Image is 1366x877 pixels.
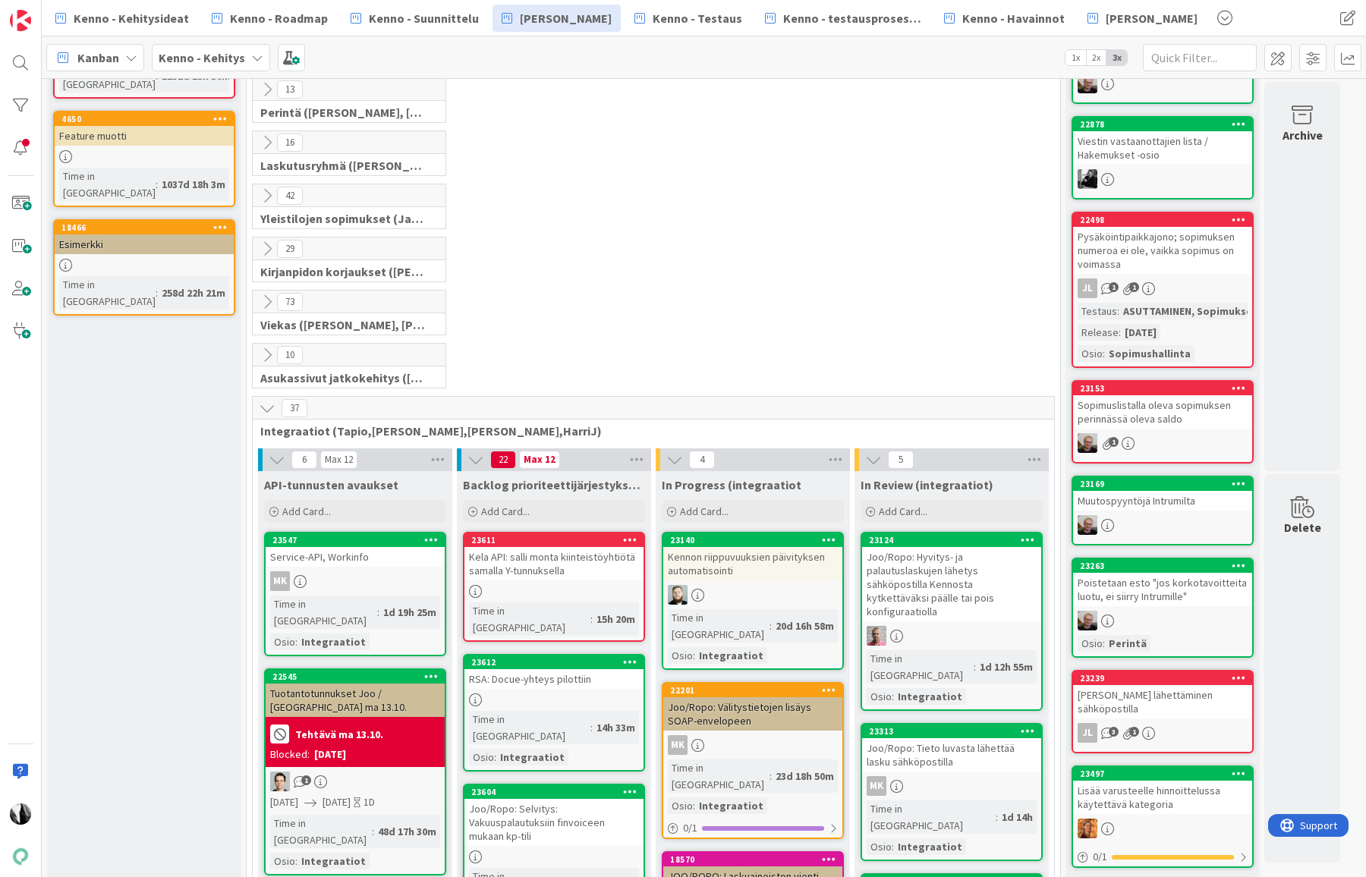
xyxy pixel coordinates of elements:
span: : [590,611,593,627]
div: Delete [1284,518,1321,536]
div: Pysäköintipaikkajono; sopimuksen numeroa ei ole, vaikka sopimus on voimassa [1073,227,1252,274]
div: Kennon riippuvuuksien päivityksen automatisointi [663,547,842,580]
div: 14h 33m [593,719,639,736]
div: 0/1 [663,819,842,838]
span: : [1117,303,1119,319]
div: 1037d 18h 3m [158,176,229,193]
div: Osio [270,633,295,650]
div: KM [1073,169,1252,189]
span: 10 [277,346,303,364]
img: avatar [10,846,31,867]
span: In Progress (integraatiot [662,477,801,492]
div: JH [1073,433,1252,453]
a: Kenno - Kehitysideat [46,5,198,32]
span: Perintä (Jaakko, PetriH, MikkoV, Pasi) [260,105,426,120]
div: Joo/Ropo: Tieto luvasta lähettää lasku sähköpostilla [862,738,1041,772]
div: 23169 [1080,479,1252,489]
div: Feature muotti [55,126,234,146]
div: Osio [270,853,295,869]
div: 23153Sopimuslistalla oleva sopimuksen perinnässä oleva saldo [1073,382,1252,429]
div: Time in [GEOGRAPHIC_DATA] [668,609,770,643]
div: Time in [GEOGRAPHIC_DATA] [270,596,377,629]
img: JH [1078,74,1097,93]
div: 23124 [869,535,1041,545]
div: 22201 [670,685,842,696]
span: 73 [277,293,303,311]
span: 29 [277,240,303,258]
b: Kenno - Kehitys [159,50,245,65]
div: Osio [668,797,693,814]
div: Integraatiot [894,688,966,705]
span: : [156,176,158,193]
div: 23547 [272,535,445,545]
div: 23140 [663,533,842,547]
div: JH [1073,74,1252,93]
div: Max 12 [524,456,556,464]
div: 23611Kela API: salli monta kiinteistöyhtiötä samalla Y-tunnuksella [464,533,644,580]
div: 23239[PERSON_NAME] lähettäminen sähköpostilla [1073,671,1252,718]
div: 23d 18h 50m [772,768,838,784]
span: API-tunnusten avaukset [264,477,398,492]
img: KV [10,803,31,825]
div: 18570 [670,854,842,865]
div: 22878Viestin vastaanottajien lista / Hakemukset -osio [1073,118,1252,165]
div: 23313 [869,726,1041,737]
img: TL [1078,819,1097,838]
span: : [295,633,297,650]
span: Kenno - Havainnot [962,9,1065,27]
div: Testaus [1078,303,1117,319]
div: Tuotantotunnukset Joo / [GEOGRAPHIC_DATA] ma 13.10. [266,684,445,717]
div: Time in [GEOGRAPHIC_DATA] [59,276,156,310]
span: 1 [1109,437,1119,447]
span: : [494,749,496,765]
div: 23124 [862,533,1041,547]
div: 22545Tuotantotunnukset Joo / [GEOGRAPHIC_DATA] ma 13.10. [266,670,445,717]
span: Add Card... [680,505,729,518]
span: 16 [277,134,303,152]
div: 18466 [55,221,234,234]
div: HJ [862,626,1041,646]
div: 23497Lisää varusteelle hinnoittelussa käytettävä kategoria [1073,767,1252,814]
div: Osio [1078,345,1103,362]
div: 22878 [1073,118,1252,131]
div: 23263 [1080,561,1252,571]
a: Kenno - Testaus [625,5,751,32]
div: 4650Feature muotti [55,112,234,146]
div: 23611 [464,533,644,547]
div: ASUTTAMINEN, Sopimukset [1119,303,1261,319]
div: 22878 [1080,119,1252,130]
div: 23612 [471,657,644,668]
div: Time in [GEOGRAPHIC_DATA] [59,168,156,201]
div: 22498 [1080,215,1252,225]
span: 4 [689,451,715,469]
div: MK [668,735,688,755]
div: Time in [GEOGRAPHIC_DATA] [469,711,590,744]
div: 23263 [1073,559,1252,573]
div: MK [266,571,445,591]
span: 3 [1109,727,1119,737]
div: Time in [GEOGRAPHIC_DATA] [270,815,372,848]
div: 23547 [266,533,445,547]
div: Integraatiot [297,633,370,650]
span: 1 [1129,282,1139,292]
span: Yleistilojen sopimukset (Jaakko, VilleP, TommiL, Simo) [260,211,426,226]
div: Integraatiot [695,797,767,814]
img: JH [1078,515,1097,535]
span: : [1119,324,1121,341]
div: Osio [1078,635,1103,652]
input: Quick Filter... [1143,44,1257,71]
img: JH [1078,611,1097,630]
div: 23140Kennon riippuvuuksien päivityksen automatisointi [663,533,842,580]
div: SH [663,585,842,605]
span: Kenno - Suunnittelu [369,9,479,27]
div: 23612RSA: Docue-yhteys pilottiin [464,655,644,689]
div: JL [1078,723,1097,743]
div: Osio [867,838,892,855]
div: Joo/Ropo: Välitystietojen lisäys SOAP-envelopeen [663,697,842,731]
span: : [974,659,976,675]
div: JL [1078,278,1097,298]
span: Integraatiot (Tapio,Santeri,Marko,HarriJ) [260,423,1035,438]
div: Esimerkki [55,234,234,254]
span: Add Card... [481,505,530,518]
a: [PERSON_NAME] [493,5,621,32]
